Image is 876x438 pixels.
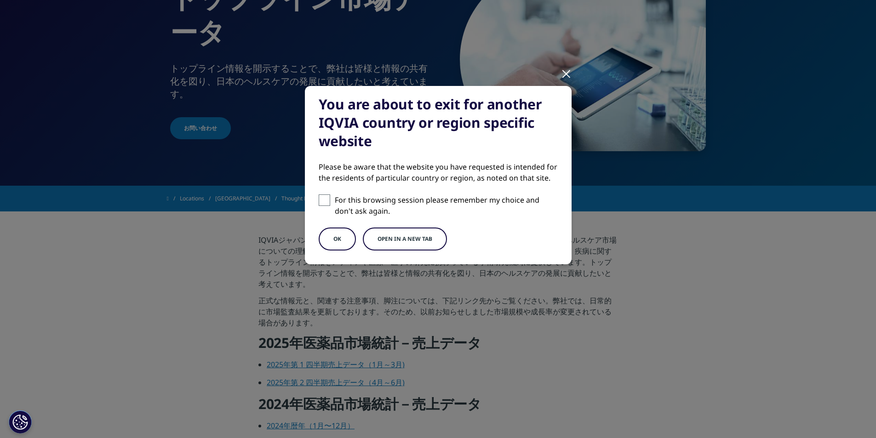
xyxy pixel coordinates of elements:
p: For this browsing session please remember my choice and don't ask again. [335,194,558,216]
div: You are about to exit for another IQVIA country or region specific website [319,95,558,150]
button: Open in a new tab [363,228,447,250]
button: OK [319,228,356,250]
button: Cookie 設定 [9,410,32,433]
div: Please be aware that the website you have requested is intended for the residents of particular c... [319,161,558,183]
